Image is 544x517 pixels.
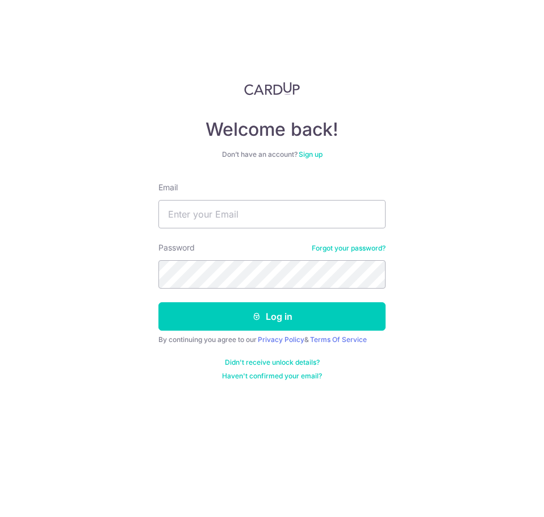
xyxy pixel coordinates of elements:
[158,118,386,141] h4: Welcome back!
[299,150,323,159] a: Sign up
[158,302,386,331] button: Log in
[244,82,300,95] img: CardUp Logo
[158,242,195,253] label: Password
[312,244,386,253] a: Forgot your password?
[225,358,320,367] a: Didn't receive unlock details?
[158,150,386,159] div: Don’t have an account?
[158,200,386,228] input: Enter your Email
[158,335,386,344] div: By continuing you agree to our &
[158,182,178,193] label: Email
[258,335,304,344] a: Privacy Policy
[222,372,322,381] a: Haven't confirmed your email?
[310,335,367,344] a: Terms Of Service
